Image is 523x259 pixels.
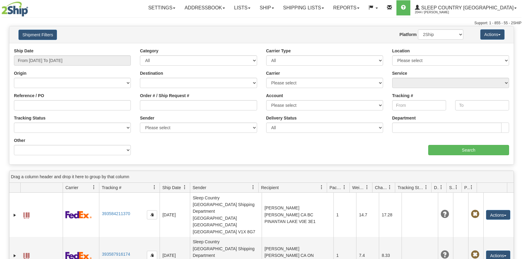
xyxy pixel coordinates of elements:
span: Charge [375,185,388,191]
button: Shipment Filters [18,30,57,40]
a: Weight filter column settings [362,182,372,192]
label: Sender [140,115,154,121]
a: Label [23,210,29,219]
td: [PERSON_NAME] [PERSON_NAME] CA BC PINANTAN LAKE V0E 3E1 [262,193,333,237]
a: Ship Date filter column settings [180,182,190,192]
td: 1 [333,193,356,237]
span: Weight [352,185,365,191]
label: Department [392,115,416,121]
label: Carrier Type [266,48,291,54]
input: From [392,100,446,110]
label: Other [14,137,25,143]
span: Unknown [441,251,449,259]
input: To [455,100,509,110]
a: Sender filter column settings [248,182,258,192]
label: Location [392,48,410,54]
td: 17.28 [379,193,402,237]
a: 393587916174 [102,252,130,257]
a: 393584211370 [102,211,130,216]
label: Destination [140,70,163,76]
a: Addressbook [180,0,230,15]
a: Shipping lists [279,0,329,15]
a: Pickup Status filter column settings [466,182,477,192]
input: Search [428,145,509,155]
span: Sleep Country [GEOGRAPHIC_DATA] [420,5,514,10]
button: Copy to clipboard [147,210,157,219]
a: Shipment Issues filter column settings [451,182,462,192]
a: Sleep Country [GEOGRAPHIC_DATA] 2044 / [PERSON_NAME] [410,0,521,15]
a: Tracking Status filter column settings [421,182,431,192]
label: Tracking # [392,93,413,99]
span: Tracking Status [398,185,424,191]
div: Support: 1 - 855 - 55 - 2SHIP [2,21,521,26]
div: grid grouping header [9,171,514,183]
label: Reference / PO [14,93,44,99]
a: Lists [230,0,255,15]
label: Carrier [266,70,280,76]
span: Pickup Not Assigned [471,210,479,218]
label: Delivery Status [266,115,297,121]
label: Category [140,48,158,54]
a: Recipient filter column settings [316,182,327,192]
a: Carrier filter column settings [89,182,99,192]
a: Charge filter column settings [385,182,395,192]
span: Delivery Status [434,185,439,191]
label: Ship Date [14,48,34,54]
td: Sleep Country [GEOGRAPHIC_DATA] Shipping Department [GEOGRAPHIC_DATA] [GEOGRAPHIC_DATA] [GEOGRAPH... [190,193,262,237]
a: Expand [12,212,18,218]
label: Order # / Ship Request # [140,93,189,99]
span: Tracking # [102,185,121,191]
span: Pickup Not Assigned [471,251,479,259]
a: Reports [329,0,364,15]
span: Recipient [261,185,279,191]
a: Tracking # filter column settings [149,182,160,192]
label: Platform [399,31,417,38]
label: Origin [14,70,26,76]
span: Pickup Status [464,185,469,191]
span: Ship Date [162,185,181,191]
img: 2 - FedEx Express® [65,211,92,218]
a: Settings [144,0,180,15]
label: Tracking Status [14,115,45,121]
a: Delivery Status filter column settings [436,182,446,192]
a: Expand [12,253,18,259]
iframe: chat widget [509,99,522,160]
label: Account [266,93,283,99]
a: Ship [255,0,278,15]
td: [DATE] [160,193,190,237]
span: Packages [329,185,342,191]
button: Actions [480,29,505,40]
td: 14.7 [356,193,379,237]
span: 2044 / [PERSON_NAME] [415,9,460,15]
span: Unknown [441,210,449,218]
span: Sender [193,185,206,191]
a: Packages filter column settings [339,182,349,192]
span: Carrier [65,185,78,191]
label: Service [392,70,407,76]
img: logo2044.jpg [2,2,28,17]
button: Actions [486,210,510,220]
span: Shipment Issues [449,185,454,191]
